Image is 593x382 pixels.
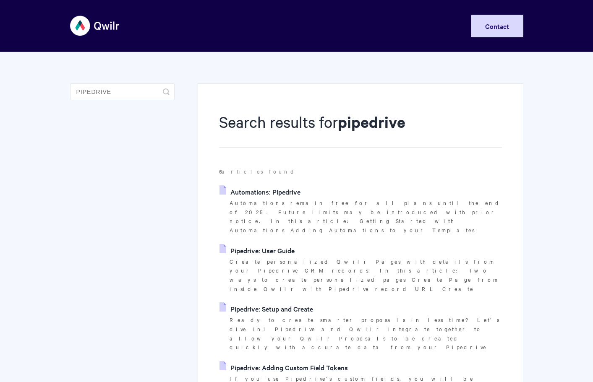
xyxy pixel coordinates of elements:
[70,10,120,42] img: Qwilr Help Center
[471,15,523,37] a: Contact
[219,185,300,198] a: Automations: Pipedrive
[219,244,295,257] a: Pipedrive: User Guide
[219,167,502,176] p: articles found
[219,361,348,374] a: Pipedrive: Adding Custom Field Tokens
[338,112,405,132] strong: pipedrive
[219,302,313,315] a: Pipedrive: Setup and Create
[70,83,175,100] input: Search
[230,257,502,294] p: Create personalized Qwilr Pages with details from your Pipedrive CRM records! In this article: Tw...
[230,315,502,352] p: Ready to create smarter proposals in less time? Let’s dive in! Pipedrive and Qwilr integrate toge...
[219,167,222,175] strong: 6
[230,198,502,235] p: Automations remain free for all plans until the end of 2025. Future limits may be introduced with...
[219,111,502,148] h1: Search results for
